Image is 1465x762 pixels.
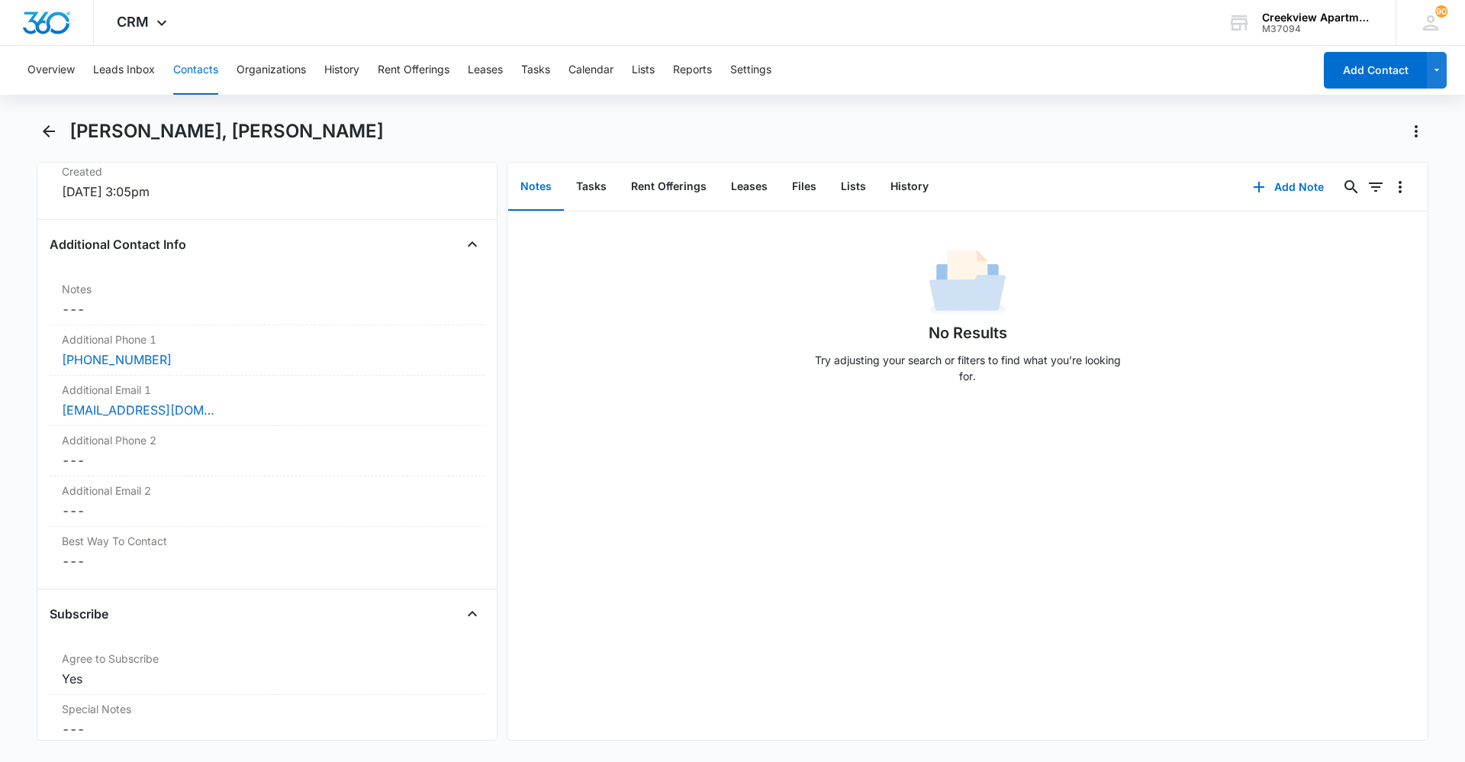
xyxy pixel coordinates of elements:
[62,451,472,470] dd: ---
[50,695,485,744] div: Special Notes---
[632,46,655,95] button: Lists
[521,46,550,95] button: Tasks
[807,352,1128,384] p: Try adjusting your search or filters to find what you’re looking for.
[27,46,75,95] button: Overview
[1435,5,1447,18] span: 90
[929,245,1006,321] img: No Data
[564,163,619,211] button: Tasks
[62,720,472,738] dd: ---
[173,46,218,95] button: Contacts
[62,382,472,398] label: Additional Email 1
[50,275,485,325] div: Notes---
[50,325,485,376] div: Additional Phone 1[PHONE_NUMBER]
[50,157,485,207] div: Created[DATE] 3:05pm
[62,281,472,297] label: Notes
[1238,169,1339,205] button: Add Note
[50,605,108,623] h4: Subscribe
[1388,175,1412,199] button: Overflow Menu
[619,163,719,211] button: Rent Offerings
[62,670,472,688] div: Yes
[324,46,359,95] button: History
[62,552,472,570] dd: ---
[878,163,941,211] button: History
[829,163,878,211] button: Lists
[1262,24,1373,34] div: account id
[50,476,485,527] div: Additional Email 2---
[62,350,172,369] a: [PHONE_NUMBER]
[50,527,485,576] div: Best Way To Contact---
[378,46,449,95] button: Rent Offerings
[62,483,472,499] label: Additional Email 2
[468,46,503,95] button: Leases
[929,321,1007,344] h1: No Results
[730,46,771,95] button: Settings
[62,401,214,419] a: [EMAIL_ADDRESS][DOMAIN_NAME]
[117,14,149,30] span: CRM
[62,701,472,717] label: Special Notes
[69,120,384,143] h1: [PERSON_NAME], [PERSON_NAME]
[62,182,472,201] dd: [DATE] 3:05pm
[62,432,472,448] label: Additional Phone 2
[50,426,485,476] div: Additional Phone 2---
[62,533,472,549] label: Best Way To Contact
[460,602,485,626] button: Close
[62,300,472,318] dd: ---
[568,46,613,95] button: Calendar
[1364,175,1388,199] button: Filters
[780,163,829,211] button: Files
[62,331,472,347] label: Additional Phone 1
[37,119,60,144] button: Back
[1404,119,1428,144] button: Actions
[460,232,485,257] button: Close
[50,644,485,695] div: Agree to SubscribeYes
[50,235,186,253] h4: Additional Contact Info
[93,46,155,95] button: Leads Inbox
[62,163,472,179] dt: Created
[719,163,780,211] button: Leases
[1324,52,1427,89] button: Add Contact
[508,163,564,211] button: Notes
[1262,11,1373,24] div: account name
[1435,5,1447,18] div: notifications count
[50,376,485,426] div: Additional Email 1[EMAIL_ADDRESS][DOMAIN_NAME]
[62,502,472,520] dd: ---
[673,46,712,95] button: Reports
[62,651,472,667] label: Agree to Subscribe
[1339,175,1364,199] button: Search...
[237,46,306,95] button: Organizations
